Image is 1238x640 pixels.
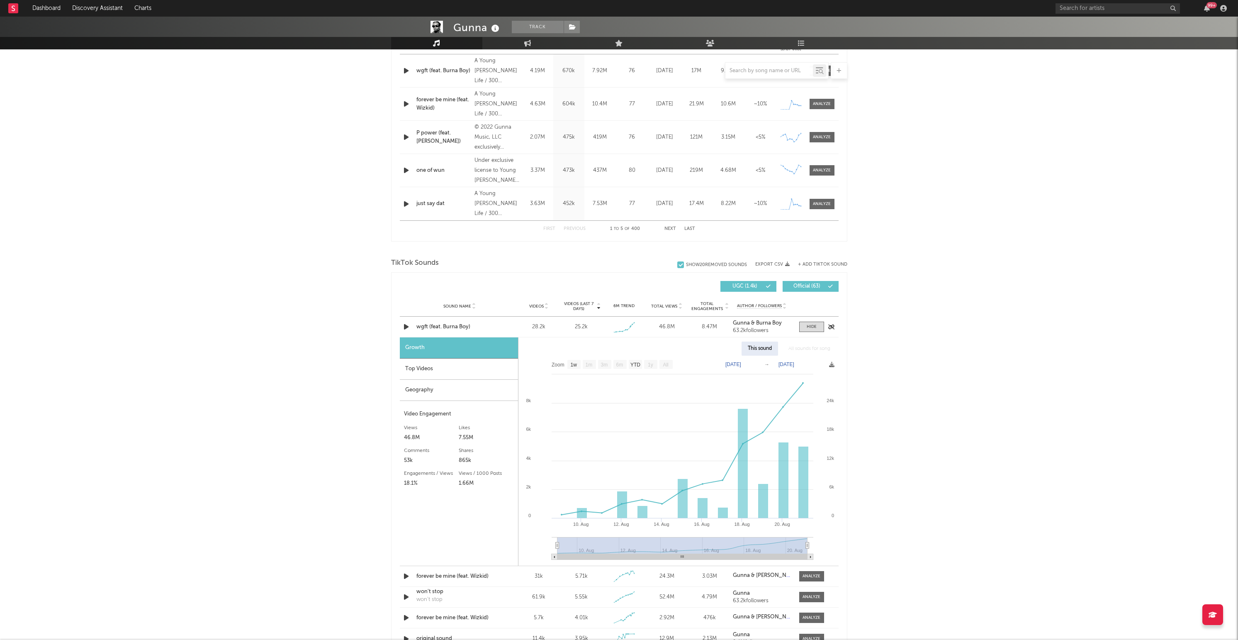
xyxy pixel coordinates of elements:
text: [DATE] [725,362,741,367]
div: 21.9M [683,100,710,108]
div: 3.37M [524,166,551,175]
div: 475k [555,133,582,142]
div: 76 [618,133,647,142]
a: Gunna [733,632,790,638]
div: 121M [683,133,710,142]
div: 4.79M [690,593,729,601]
div: 476k [690,614,729,622]
div: 6M Trend [605,303,643,309]
div: All sounds for song [782,342,837,356]
div: 452k [555,200,582,208]
div: 63.2k followers [733,328,790,334]
span: Author / Followers [737,303,782,309]
div: 604k [555,100,582,108]
div: 4.63M [524,100,551,108]
div: <5% [747,133,774,142]
strong: Gunna & [PERSON_NAME] [733,573,799,578]
span: Videos (last 7 days) [562,301,596,311]
span: Official ( 63 ) [788,284,826,289]
text: 18. Aug [734,522,749,527]
div: Show 20 Removed Sounds [686,262,747,268]
div: 61.9k [520,593,558,601]
div: 473k [555,166,582,175]
button: + Add TikTok Sound [798,262,847,267]
a: P power (feat. [PERSON_NAME]) [416,129,471,145]
span: UGC ( 1.4k ) [726,284,764,289]
text: [DATE] [778,362,794,367]
div: <5% [747,166,774,175]
div: Video Engagement [404,409,514,419]
div: 219M [683,166,710,175]
span: Sound Name [443,304,471,309]
div: 4.68M [715,166,742,175]
a: one of wun [416,166,471,175]
button: UGC(1.4k) [720,281,776,292]
div: 2.92M [647,614,686,622]
div: Top Videos [400,359,518,380]
div: ~ 10 % [747,200,774,208]
div: [DATE] [651,200,679,208]
a: wgft (feat. Burna Boy) [416,323,503,331]
div: 99 + [1206,2,1217,8]
a: forever be mine (feat. Wizkid) [416,614,503,622]
text: 1y [648,362,653,368]
div: 5.71k [575,572,588,581]
text: 2k [526,484,531,489]
div: 4.01k [575,614,588,622]
button: Track [512,21,564,33]
span: Videos [529,304,544,309]
div: A Young [PERSON_NAME] Life / 300 Entertainment release., © 2025 Gunna Music, LLC exclusively lice... [474,89,520,119]
a: Gunna & [PERSON_NAME] [733,614,790,620]
text: All [663,362,668,368]
a: forever be mine (feat. Wizkid) [416,572,503,581]
div: ~ 10 % [747,100,774,108]
div: [DATE] [651,166,679,175]
div: won't stop [416,596,443,604]
text: 3m [601,362,608,368]
text: 20. Aug [774,522,790,527]
div: 419M [586,133,613,142]
div: 10.4M [586,100,613,108]
div: 28.2k [520,323,558,331]
div: A Young [PERSON_NAME] Life / 300 Entertainment release., © 2025 Gunna Music, LLC exclusively lice... [474,189,520,219]
text: 0 [528,513,530,518]
text: → [764,362,769,367]
div: This sound [742,342,778,356]
text: 6m [616,362,623,368]
a: Gunna & Burna Boy [733,320,790,326]
button: + Add TikTok Sound [790,262,847,267]
input: Search for artists [1056,3,1180,14]
div: 17.4M [683,200,710,208]
div: 865k [459,456,514,466]
div: Geography [400,380,518,401]
div: © 2022 Gunna Music, LLC exclusively licensed to Young [PERSON_NAME] Life/300 Entertainment [474,122,520,152]
text: 18k [827,427,834,432]
button: Export CSV [755,262,790,267]
div: 7.53M [586,200,613,208]
text: 4k [526,456,531,461]
div: 437M [586,166,613,175]
div: forever be mine (feat. Wizkid) [416,96,471,112]
strong: Gunna [733,591,750,596]
text: YTD [630,362,640,368]
a: Gunna & [PERSON_NAME] [733,573,790,579]
span: TikTok Sounds [391,258,439,268]
text: 1m [585,362,592,368]
div: 3.63M [524,200,551,208]
div: 46.8M [404,433,459,443]
a: won't stop [416,588,503,596]
button: 99+ [1204,5,1210,12]
div: 10.6M [715,100,742,108]
text: 24k [827,398,834,403]
div: [DATE] [651,133,679,142]
text: 12k [827,456,834,461]
div: 52.4M [647,593,686,601]
strong: Gunna [733,632,750,638]
a: just say dat [416,200,471,208]
text: 6k [526,427,531,432]
div: 5.55k [575,593,588,601]
div: 53k [404,456,459,466]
